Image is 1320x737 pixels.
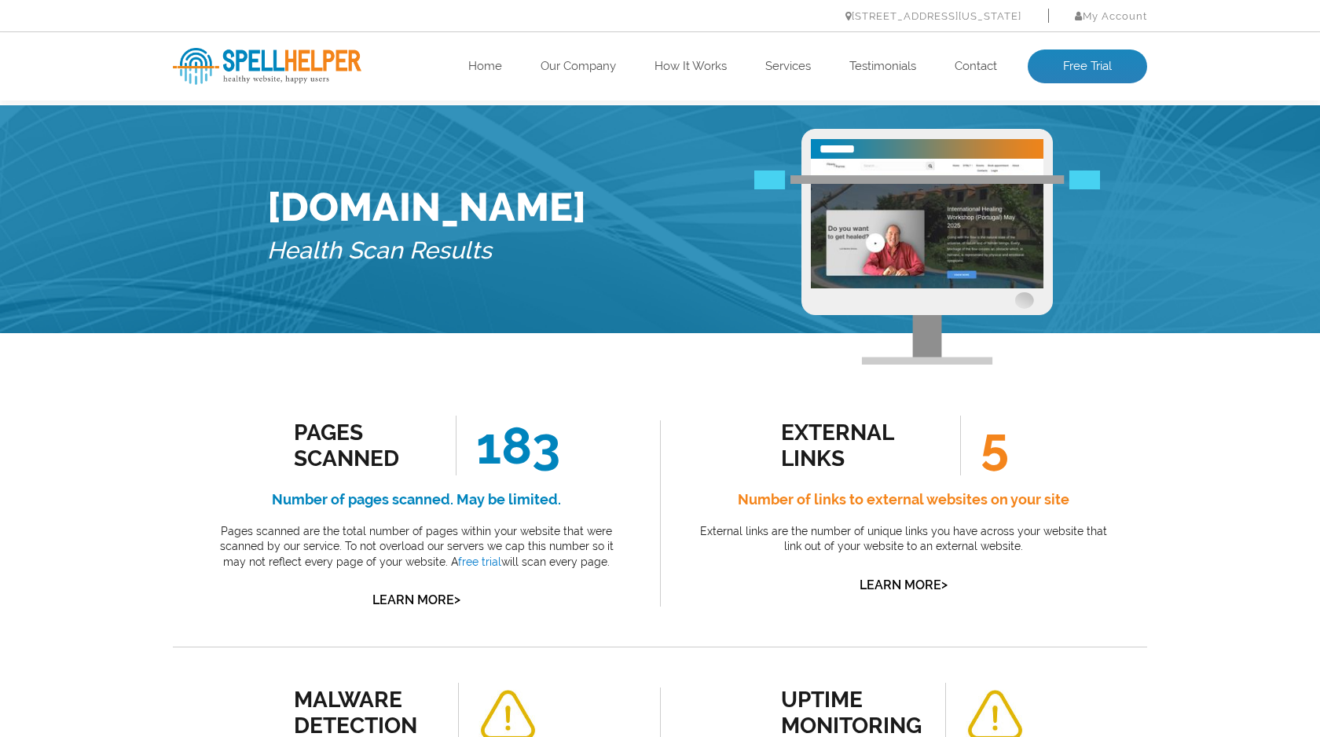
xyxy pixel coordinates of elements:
[456,416,560,475] span: 183
[208,487,625,512] h4: Number of pages scanned. May be limited.
[754,174,1100,192] img: Free Webiste Analysis
[960,416,1009,475] span: 5
[941,574,948,596] span: >
[458,555,501,568] a: free trial
[781,420,923,471] div: external links
[811,159,1043,288] img: Free Website Analysis
[294,420,436,471] div: Pages Scanned
[695,487,1112,512] h4: Number of links to external websites on your site
[454,588,460,610] span: >
[695,524,1112,555] p: External links are the number of unique links you have across your website that link out of your ...
[860,577,948,592] a: Learn More>
[372,592,460,607] a: Learn More>
[267,184,586,230] h1: [DOMAIN_NAME]
[208,524,625,570] p: Pages scanned are the total number of pages within your website that were scanned by our service....
[267,230,586,272] h5: Health Scan Results
[801,129,1053,365] img: Free Webiste Analysis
